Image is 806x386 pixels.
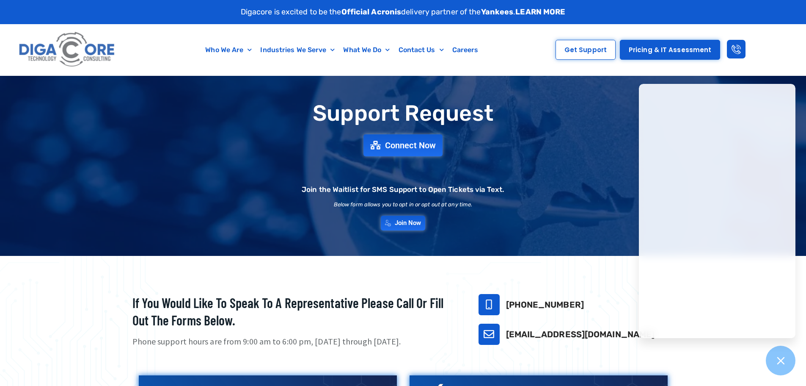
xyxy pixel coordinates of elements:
a: Who We Are [201,40,256,60]
strong: Official Acronis [341,7,402,17]
a: Connect Now [363,134,443,156]
a: LEARN MORE [515,7,565,17]
iframe: Chatgenie Messenger [639,84,795,338]
span: Connect Now [385,141,436,150]
a: [PHONE_NUMBER] [506,300,584,310]
nav: Menu [159,40,525,60]
img: Digacore logo 1 [17,28,118,71]
a: [EMAIL_ADDRESS][DOMAIN_NAME] [506,329,655,339]
strong: Yankees [481,7,514,17]
span: Get Support [564,47,607,53]
a: support@digacore.com [479,324,500,345]
a: Careers [448,40,483,60]
a: Industries We Serve [256,40,339,60]
p: Digacore is excited to be the delivery partner of the . [241,6,566,18]
h2: If you would like to speak to a representative please call or fill out the forms below. [132,294,457,329]
a: Contact Us [394,40,448,60]
a: Pricing & IT Assessment [620,40,720,60]
a: Join Now [381,216,426,230]
h2: Below form allows you to opt in or opt out at any time. [334,202,473,207]
a: What We Do [339,40,394,60]
span: Join Now [395,220,421,226]
span: Pricing & IT Assessment [629,47,711,53]
p: Phone support hours are from 9:00 am to 6:00 pm, [DATE] through [DATE]. [132,336,457,348]
h1: Support Request [111,101,695,125]
h2: Join the Waitlist for SMS Support to Open Tickets via Text. [302,186,504,193]
a: Get Support [556,40,616,60]
a: 732-646-5725 [479,294,500,315]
